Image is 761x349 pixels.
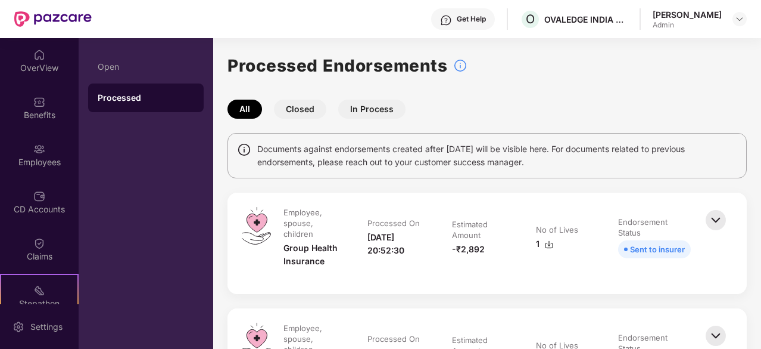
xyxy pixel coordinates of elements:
[237,143,251,157] img: svg+xml;base64,PHN2ZyBpZD0iSW5mbyIgeG1sbnM9Imh0dHA6Ly93d3cudzMub3JnLzIwMDAvc3ZnIiB3aWR0aD0iMTQiIG...
[33,285,45,297] img: svg+xml;base64,PHN2ZyB4bWxucz0iaHR0cDovL3d3dy53My5vcmcvMjAwMC9zdmciIHdpZHRoPSIyMSIgaGVpZ2h0PSIyMC...
[735,14,744,24] img: svg+xml;base64,PHN2ZyBpZD0iRHJvcGRvd24tMzJ4MzIiIHhtbG5zPSJodHRwOi8vd3d3LnczLm9yZy8yMDAwL3N2ZyIgd2...
[33,96,45,108] img: svg+xml;base64,PHN2ZyBpZD0iQmVuZWZpdHMiIHhtbG5zPSJodHRwOi8vd3d3LnczLm9yZy8yMDAwL3N2ZyIgd2lkdGg9Ij...
[526,12,535,26] span: O
[536,237,554,251] div: 1
[618,217,688,238] div: Endorsement Status
[367,218,420,228] div: Processed On
[457,14,486,24] div: Get Help
[653,9,722,20] div: [PERSON_NAME]
[33,143,45,155] img: svg+xml;base64,PHN2ZyBpZD0iRW1wbG95ZWVzIiB4bWxucz0iaHR0cDovL3d3dy53My5vcmcvMjAwMC9zdmciIHdpZHRoPS...
[14,11,92,27] img: New Pazcare Logo
[544,240,554,249] img: svg+xml;base64,PHN2ZyBpZD0iRG93bmxvYWQtMzJ4MzIiIHhtbG5zPSJodHRwOi8vd3d3LnczLm9yZy8yMDAwL3N2ZyIgd2...
[440,14,452,26] img: svg+xml;base64,PHN2ZyBpZD0iSGVscC0zMngzMiIgeG1sbnM9Imh0dHA6Ly93d3cudzMub3JnLzIwMDAvc3ZnIiB3aWR0aD...
[338,100,406,119] button: In Process
[536,224,578,235] div: No of Lives
[367,333,420,344] div: Processed On
[242,207,271,245] img: svg+xml;base64,PHN2ZyB4bWxucz0iaHR0cDovL3d3dy53My5vcmcvMjAwMC9zdmciIHdpZHRoPSI0OS4zMiIgaGVpZ2h0PS...
[227,52,447,79] h1: Processed Endorsements
[283,207,341,239] div: Employee, spouse, children
[452,243,485,256] div: -₹2,892
[630,243,685,256] div: Sent to insurer
[703,207,729,233] img: svg+xml;base64,PHN2ZyBpZD0iQmFjay0zMngzMiIgeG1sbnM9Imh0dHA6Ly93d3cudzMub3JnLzIwMDAvc3ZnIiB3aWR0aD...
[1,298,77,310] div: Stepathon
[544,14,628,25] div: OVALEDGE INDIA PRIVATE LIMITED
[453,58,467,73] img: svg+xml;base64,PHN2ZyBpZD0iSW5mb18tXzMyeDMyIiBkYXRhLW5hbWU9IkluZm8gLSAzMngzMiIgeG1sbnM9Imh0dHA6Ly...
[283,242,344,268] div: Group Health Insurance
[13,321,24,333] img: svg+xml;base64,PHN2ZyBpZD0iU2V0dGluZy0yMHgyMCIgeG1sbnM9Imh0dHA6Ly93d3cudzMub3JnLzIwMDAvc3ZnIiB3aW...
[274,100,326,119] button: Closed
[27,321,66,333] div: Settings
[98,62,194,72] div: Open
[703,323,729,349] img: svg+xml;base64,PHN2ZyBpZD0iQmFjay0zMngzMiIgeG1sbnM9Imh0dHA6Ly93d3cudzMub3JnLzIwMDAvc3ZnIiB3aWR0aD...
[653,20,722,30] div: Admin
[33,49,45,61] img: svg+xml;base64,PHN2ZyBpZD0iSG9tZSIgeG1sbnM9Imh0dHA6Ly93d3cudzMub3JnLzIwMDAvc3ZnIiB3aWR0aD0iMjAiIG...
[227,100,262,119] button: All
[452,219,510,240] div: Estimated Amount
[98,92,194,104] div: Processed
[367,231,428,257] div: [DATE] 20:52:30
[257,143,737,169] span: Documents against endorsements created after [DATE] will be visible here. For documents related t...
[33,190,45,202] img: svg+xml;base64,PHN2ZyBpZD0iQ0RfQWNjb3VudHMiIGRhdGEtbmFtZT0iQ0QgQWNjb3VudHMiIHhtbG5zPSJodHRwOi8vd3...
[33,237,45,249] img: svg+xml;base64,PHN2ZyBpZD0iQ2xhaW0iIHhtbG5zPSJodHRwOi8vd3d3LnczLm9yZy8yMDAwL3N2ZyIgd2lkdGg9IjIwIi...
